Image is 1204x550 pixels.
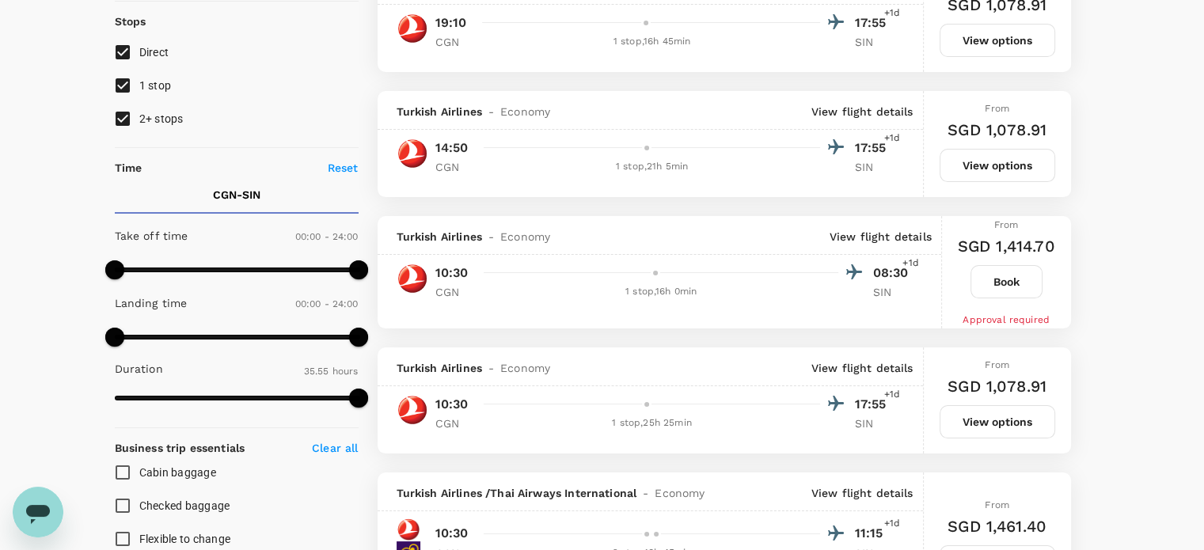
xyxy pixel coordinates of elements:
span: +1d [884,516,900,532]
span: Checked baggage [139,499,230,512]
img: TK [397,13,428,44]
p: CGN - SIN [213,187,260,203]
span: +1d [902,256,918,271]
span: Turkish Airlines / Thai Airways International [397,485,637,501]
p: Duration [115,361,163,377]
p: Take off time [115,228,188,244]
span: Flexible to change [139,533,231,545]
span: - [636,485,655,501]
p: SIN [855,34,894,50]
h6: SGD 1,461.40 [948,514,1046,539]
p: 17:55 [855,13,894,32]
p: View flight details [830,229,932,245]
span: +1d [884,6,900,21]
span: Approval required [963,314,1050,325]
span: Economy [500,360,550,376]
div: 1 stop , 16h 45min [484,34,820,50]
p: View flight details [811,360,913,376]
button: View options [940,405,1055,438]
p: View flight details [811,485,913,501]
p: SIN [855,415,894,431]
p: SIN [855,159,894,175]
p: 14:50 [435,138,469,157]
p: 10:30 [435,524,469,543]
h6: SGD 1,078.91 [948,117,1046,142]
img: TK [397,138,428,169]
span: From [994,219,1019,230]
span: From [985,499,1009,510]
button: View options [940,149,1055,182]
p: Landing time [115,295,188,311]
div: 1 stop , 21h 5min [484,159,820,175]
p: CGN [435,34,475,50]
img: TK [397,263,428,294]
p: CGN [435,415,475,431]
div: 1 stop , 25h 25min [484,415,820,431]
span: - [482,104,500,119]
p: CGN [435,159,475,175]
div: 1 stop , 16h 0min [484,284,838,300]
span: 00:00 - 24:00 [295,231,359,242]
strong: Stops [115,15,146,28]
span: Turkish Airlines [397,104,482,119]
span: 35.55 hours [304,366,359,377]
p: 11:15 [855,524,894,543]
p: Time [115,160,142,176]
img: TK [397,518,420,541]
p: Clear all [312,440,358,456]
iframe: Button to launch messaging window [13,487,63,537]
p: 10:30 [435,395,469,414]
button: Book [970,265,1043,298]
span: From [985,359,1009,370]
span: Turkish Airlines [397,229,482,245]
h6: SGD 1,414.70 [958,233,1055,259]
p: 17:55 [855,395,894,414]
span: Cabin baggage [139,466,216,479]
p: 10:30 [435,264,469,283]
span: +1d [884,387,900,403]
p: 19:10 [435,13,467,32]
span: - [482,360,500,376]
p: CGN [435,284,475,300]
p: 17:55 [855,138,894,157]
img: TK [397,394,428,426]
span: Economy [500,229,550,245]
span: From [985,103,1009,114]
button: View options [940,24,1055,57]
p: 08:30 [873,264,913,283]
strong: Business trip essentials [115,442,245,454]
p: Reset [328,160,359,176]
span: 00:00 - 24:00 [295,298,359,309]
span: Direct [139,46,169,59]
h6: SGD 1,078.91 [948,374,1046,399]
p: View flight details [811,104,913,119]
span: Economy [655,485,705,501]
span: - [482,229,500,245]
span: 1 stop [139,79,172,92]
span: Economy [500,104,550,119]
span: Turkish Airlines [397,360,482,376]
span: 2+ stops [139,112,184,125]
p: SIN [873,284,913,300]
span: +1d [884,131,900,146]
